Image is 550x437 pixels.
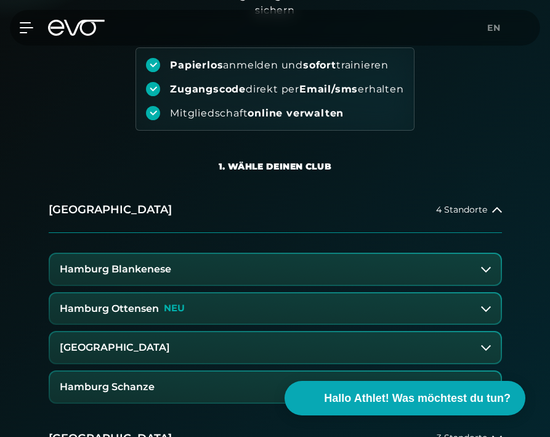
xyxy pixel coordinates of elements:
[60,382,155,393] h3: Hamburg Schanze
[50,372,501,402] button: Hamburg Schanze
[487,22,501,33] span: en
[50,254,501,285] button: Hamburg Blankenese
[299,83,358,95] strong: Email/sms
[49,187,502,233] button: [GEOGRAPHIC_DATA]4 Standorte
[170,107,344,120] div: Mitgliedschaft
[60,342,170,353] h3: [GEOGRAPHIC_DATA]
[248,107,344,119] strong: online verwalten
[170,83,403,96] div: direkt per erhalten
[60,264,171,275] h3: Hamburg Blankenese
[303,59,336,71] strong: sofort
[285,381,525,415] button: Hallo Athlet! Was möchtest du tun?
[60,303,159,314] h3: Hamburg Ottensen
[49,202,172,218] h2: [GEOGRAPHIC_DATA]
[50,332,501,363] button: [GEOGRAPHIC_DATA]
[487,21,508,35] a: en
[164,303,185,314] p: NEU
[324,390,511,407] span: Hallo Athlet! Was möchtest du tun?
[170,59,389,72] div: anmelden und trainieren
[170,59,223,71] strong: Papierlos
[436,205,487,214] span: 4 Standorte
[219,160,331,173] div: 1. Wähle deinen Club
[170,83,246,95] strong: Zugangscode
[50,293,501,324] button: Hamburg OttensenNEU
